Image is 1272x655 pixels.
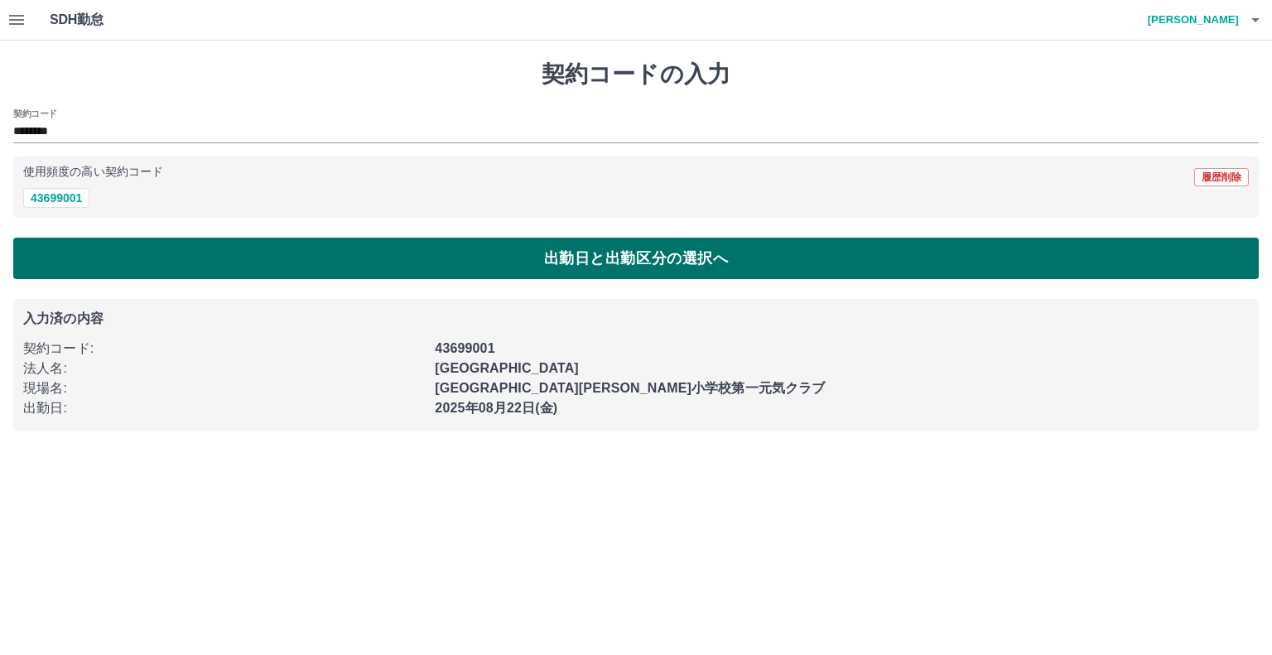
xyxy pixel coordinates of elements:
b: [GEOGRAPHIC_DATA][PERSON_NAME]小学校第一元気クラブ [435,381,825,395]
p: 出勤日 : [23,398,425,418]
p: 入力済の内容 [23,312,1249,325]
button: 43699001 [23,188,89,208]
button: 出勤日と出勤区分の選択へ [13,238,1259,279]
p: 現場名 : [23,378,425,398]
h2: 契約コード [13,107,57,120]
b: [GEOGRAPHIC_DATA] [435,361,579,375]
p: 契約コード : [23,339,425,359]
p: 法人名 : [23,359,425,378]
p: 使用頻度の高い契約コード [23,166,163,178]
button: 履歴削除 [1194,168,1249,186]
b: 2025年08月22日(金) [435,401,557,415]
b: 43699001 [435,341,494,355]
h1: 契約コードの入力 [13,60,1259,89]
